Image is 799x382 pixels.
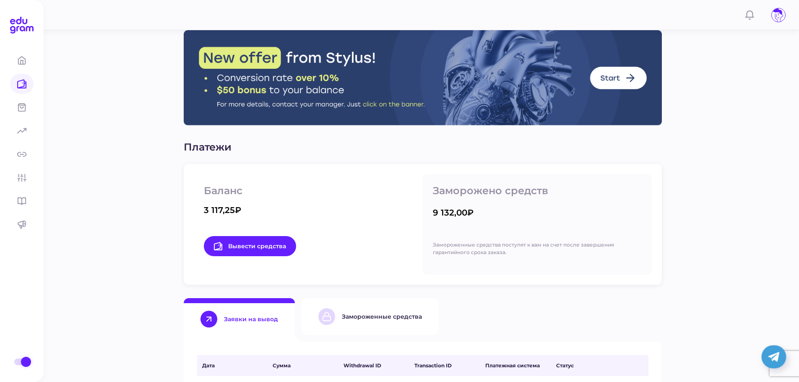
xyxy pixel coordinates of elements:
span: Дата [202,362,268,369]
p: Заморожено средств [433,184,642,197]
a: Вывести средства [204,236,296,256]
p: Замороженные средства поступят к вам на счет после завершения гарантийного срока заказа. [433,241,642,256]
span: Платежная система [485,362,551,369]
img: Stylus Banner [184,30,662,125]
div: Заявки на вывод [224,315,278,323]
span: Вывести средства [214,242,286,250]
div: Замороженные средства [342,313,422,320]
span: Transaction ID [414,362,480,369]
span: Статус [556,362,648,369]
button: Замороженные средства [302,298,439,335]
span: Withdrawal ID [344,362,409,369]
div: 3 117,25₽ [204,204,241,216]
div: 9 132,00₽ [433,207,474,218]
button: Заявки на вывод [184,298,295,335]
span: Сумма [273,362,338,369]
p: Баланс [204,184,413,197]
p: Платежи [184,140,662,154]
